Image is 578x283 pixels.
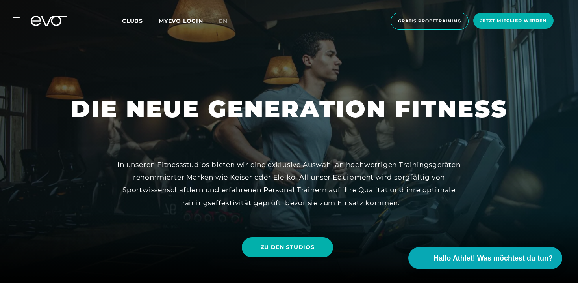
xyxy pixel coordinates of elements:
[219,17,228,24] span: en
[398,18,461,24] span: Gratis Probetraining
[480,17,547,24] span: Jetzt Mitglied werden
[122,17,143,24] span: Clubs
[261,243,315,251] span: ZU DEN STUDIOS
[388,13,471,30] a: Gratis Probetraining
[219,17,237,26] a: en
[70,94,508,124] h1: DIE NEUE GENERATION FITNESS
[122,17,159,24] a: Clubs
[112,158,466,209] div: In unseren Fitnessstudios bieten wir eine exklusive Auswahl an hochwertigen Trainingsgeräten reno...
[433,253,553,264] span: Hallo Athlet! Was möchtest du tun?
[242,231,337,263] a: ZU DEN STUDIOS
[408,247,562,269] button: Hallo Athlet! Was möchtest du tun?
[159,17,203,24] a: MYEVO LOGIN
[471,13,556,30] a: Jetzt Mitglied werden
